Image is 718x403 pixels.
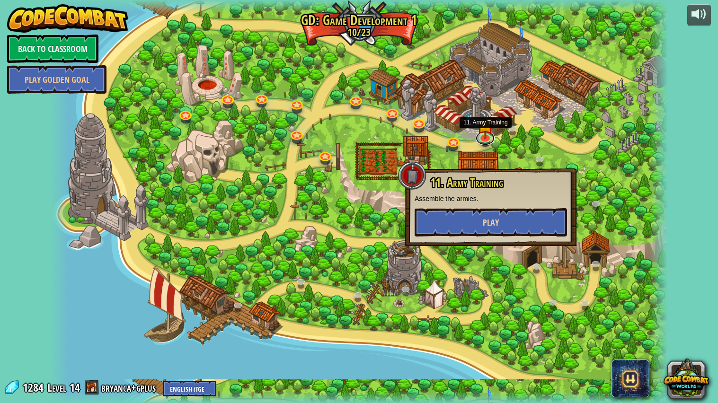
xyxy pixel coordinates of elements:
span: 1284 [23,380,46,395]
img: level-banner-started.png [477,111,493,139]
a: Back to Classroom [7,35,98,63]
button: Adjust volume [687,4,711,26]
p: Assemble the armies. [415,194,567,203]
span: 14 [70,380,80,395]
span: 11. Army Training [430,175,503,191]
button: Play [415,208,567,237]
img: CodeCombat - Learn how to code by playing a game [7,4,128,33]
a: Play Golden Goal [7,65,106,94]
span: Play [483,217,499,228]
span: Level [47,380,66,395]
a: bryanca+gplus [101,380,159,395]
